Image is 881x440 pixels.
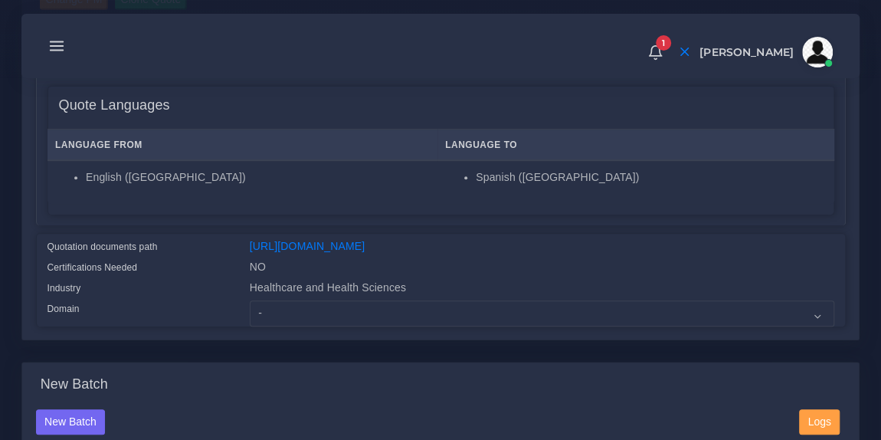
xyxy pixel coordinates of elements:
[47,261,138,274] label: Certifications Needed
[238,280,846,300] div: Healthcare and Health Sciences
[86,169,429,186] li: English ([GEOGRAPHIC_DATA])
[476,169,826,186] li: Spanish ([GEOGRAPHIC_DATA])
[250,240,365,252] a: [URL][DOMAIN_NAME]
[47,130,437,161] th: Language From
[692,37,838,67] a: [PERSON_NAME]avatar
[437,130,834,161] th: Language To
[699,47,794,57] span: [PERSON_NAME]
[807,415,830,428] span: Logs
[802,37,833,67] img: avatar
[41,376,108,393] h4: New Batch
[36,409,106,435] button: New Batch
[642,44,669,61] a: 1
[47,302,80,316] label: Domain
[47,281,81,295] label: Industry
[238,259,846,280] div: NO
[656,35,671,51] span: 1
[47,240,158,254] label: Quotation documents path
[59,97,170,114] h4: Quote Languages
[799,409,840,435] button: Logs
[36,415,106,427] a: New Batch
